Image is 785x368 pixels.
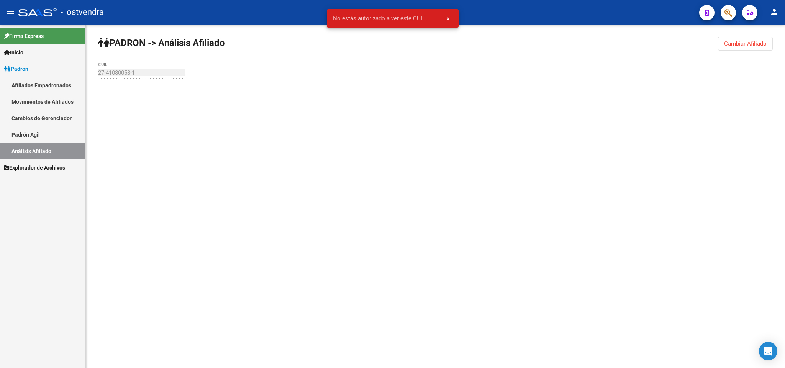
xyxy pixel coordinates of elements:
[441,11,456,25] button: x
[718,37,773,51] button: Cambiar Afiliado
[61,4,104,21] span: - ostvendra
[4,48,23,57] span: Inicio
[6,7,15,16] mat-icon: menu
[770,7,779,16] mat-icon: person
[98,38,225,48] strong: PADRON -> Análisis Afiliado
[333,15,427,22] span: No estás autorizado a ver este CUIL.
[4,164,65,172] span: Explorador de Archivos
[4,32,44,40] span: Firma Express
[759,342,777,360] div: Open Intercom Messenger
[447,15,449,22] span: x
[4,65,28,73] span: Padrón
[724,40,767,47] span: Cambiar Afiliado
